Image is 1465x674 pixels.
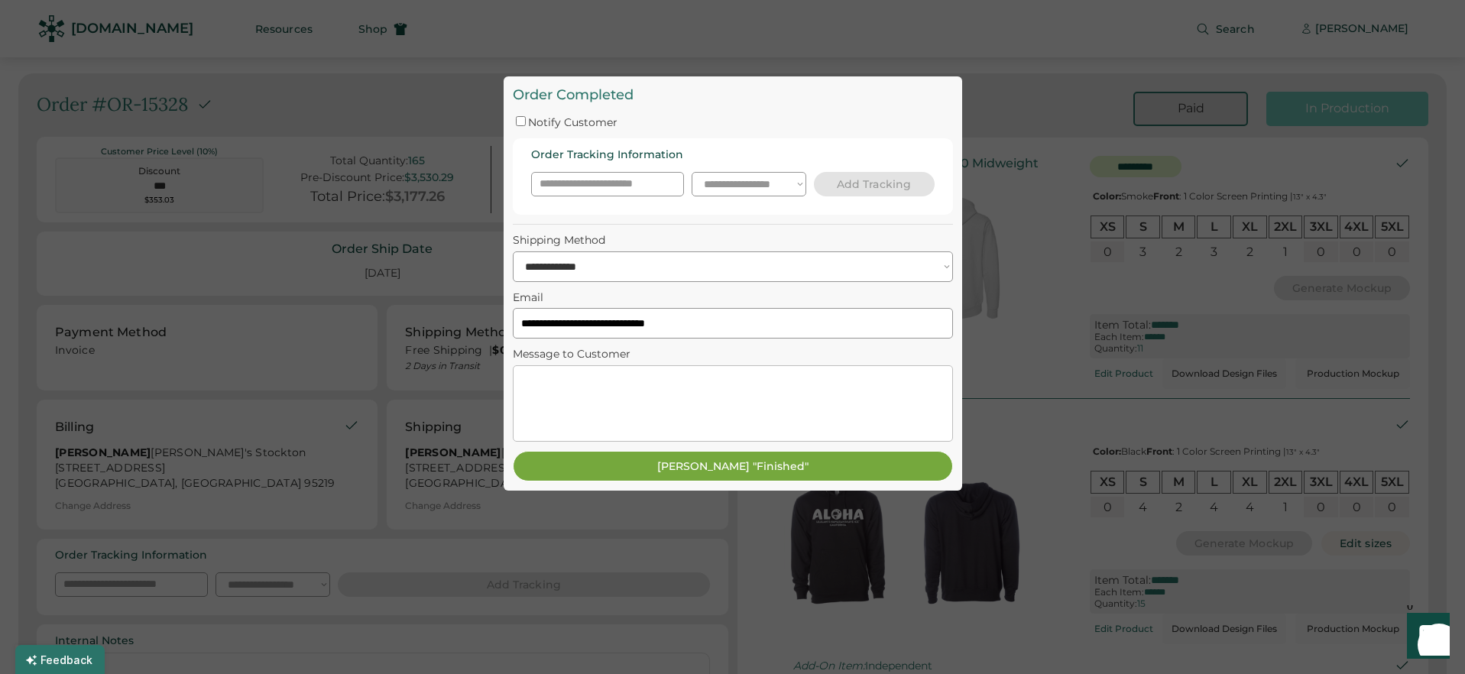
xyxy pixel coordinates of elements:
iframe: Front Chat [1392,605,1458,671]
div: Order Completed [513,86,953,105]
div: Order Tracking Information [531,147,683,163]
button: Add Tracking [814,172,935,196]
div: Shipping Method [513,234,953,247]
button: [PERSON_NAME] "Finished" [513,451,953,481]
label: Notify Customer [528,115,617,129]
div: Email [513,291,953,304]
div: Message to Customer [513,348,953,361]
